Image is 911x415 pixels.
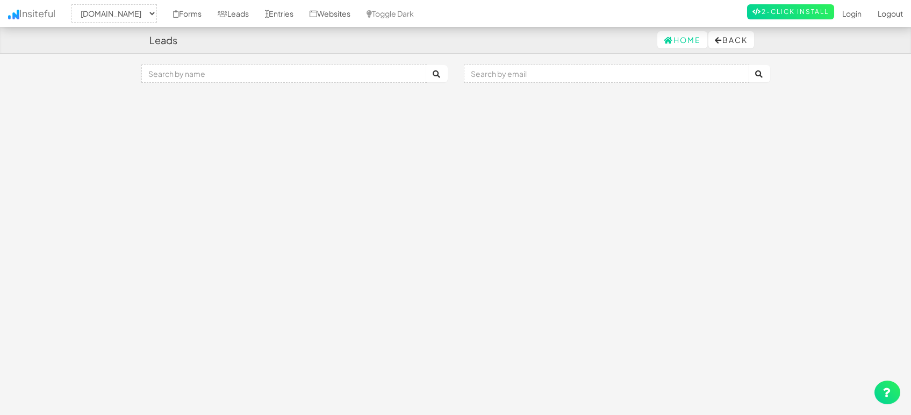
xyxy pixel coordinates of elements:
[657,31,707,48] a: Home
[149,35,177,46] h4: Leads
[8,10,19,19] img: icon.png
[708,31,754,48] button: Back
[141,65,427,83] input: Search by name
[747,4,834,19] a: 2-Click Install
[464,65,749,83] input: Search by email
